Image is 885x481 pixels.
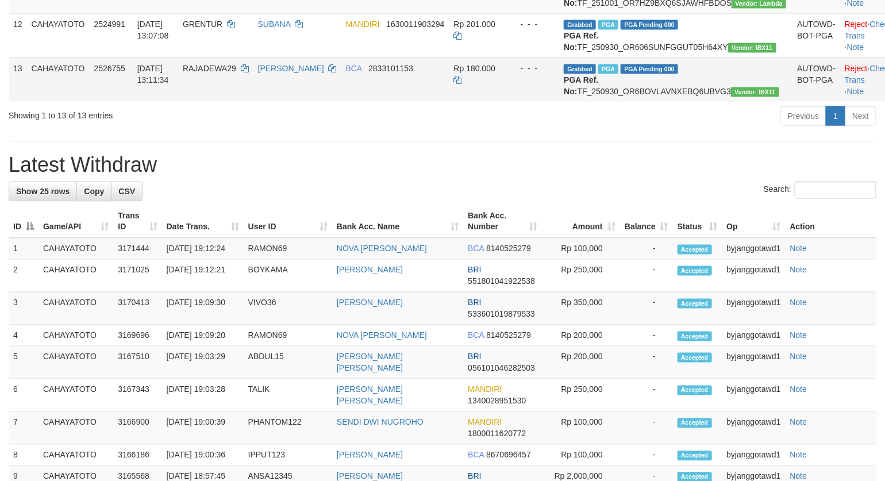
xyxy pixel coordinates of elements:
[337,331,427,340] a: NOVA [PERSON_NAME]
[183,64,236,73] span: RAJADEWA29
[113,325,161,347] td: 3169696
[722,293,785,325] td: byjanggotawd1
[790,472,807,481] a: Note
[244,238,332,260] td: RAMON69
[722,325,785,347] td: byjanggotawd1
[621,64,678,74] span: PGA Pending
[137,64,169,84] span: [DATE] 13:11:34
[790,418,807,427] a: Note
[564,20,596,30] span: Grabbed
[346,20,380,29] span: MANDIRI
[621,20,678,30] span: PGA Pending
[792,13,840,57] td: AUTOWD-BOT-PGA
[9,205,39,238] th: ID: activate to sort column descending
[337,418,424,427] a: SENDI DWI NUGROHO
[847,43,864,52] a: Note
[598,64,618,74] span: Marked by byjanggotawd1
[486,331,531,340] span: Copy 8140525279 to clipboard
[564,75,598,96] b: PGA Ref. No:
[792,57,840,102] td: AUTOWD-BOT-PGA
[790,451,807,460] a: Note
[678,245,712,255] span: Accepted
[678,266,712,276] span: Accepted
[244,293,332,325] td: VIVO36
[183,20,222,29] span: GRENTUR
[39,325,113,347] td: CAHAYATOTO
[468,352,481,361] span: BRI
[137,20,169,40] span: [DATE] 13:07:08
[39,347,113,379] td: CAHAYATOTO
[780,106,826,126] a: Previous
[162,379,244,412] td: [DATE] 19:03:28
[454,20,495,29] span: Rp 201.000
[337,352,403,373] a: [PERSON_NAME] [PERSON_NAME]
[486,244,531,253] span: Copy 8140525279 to clipboard
[845,106,876,126] a: Next
[332,205,463,238] th: Bank Acc. Name: activate to sort column ascending
[244,412,332,445] td: PHANTOM122
[337,451,403,460] a: [PERSON_NAME]
[542,379,620,412] td: Rp 250,000
[542,238,620,260] td: Rp 100,000
[678,386,712,395] span: Accepted
[113,260,161,293] td: 3171025
[468,451,484,460] span: BCA
[113,205,161,238] th: Trans ID: activate to sort column ascending
[620,347,673,379] td: -
[542,445,620,466] td: Rp 100,000
[258,64,324,73] a: [PERSON_NAME]
[468,385,502,394] span: MANDIRI
[468,310,535,319] span: Copy 533601019879533 to clipboard
[94,20,125,29] span: 2524991
[162,325,244,347] td: [DATE] 19:09:20
[620,379,673,412] td: -
[722,347,785,379] td: byjanggotawd1
[337,244,427,253] a: NOVA [PERSON_NAME]
[244,347,332,379] td: ABDUL15
[39,412,113,445] td: CAHAYATOTO
[9,105,360,121] div: Showing 1 to 13 of 13 entries
[826,106,845,126] a: 1
[463,205,542,238] th: Bank Acc. Number: activate to sort column ascending
[728,43,776,53] span: Vendor URL: https://order6.1velocity.biz
[244,325,332,347] td: RAMON69
[94,64,125,73] span: 2526755
[113,445,161,466] td: 3166186
[564,31,598,52] b: PGA Ref. No:
[111,182,143,201] a: CSV
[468,429,526,438] span: Copy 1800011620772 to clipboard
[468,397,526,406] span: Copy 1340028951530 to clipboard
[722,238,785,260] td: byjanggotawd1
[244,445,332,466] td: IPPUT123
[678,451,712,461] span: Accepted
[244,260,332,293] td: BOYKAMA
[39,293,113,325] td: CAHAYATOTO
[511,18,555,30] div: - - -
[468,265,481,275] span: BRI
[9,260,39,293] td: 2
[118,187,135,196] span: CSV
[113,347,161,379] td: 3167510
[620,293,673,325] td: -
[9,153,876,176] h1: Latest Withdraw
[620,260,673,293] td: -
[337,298,403,307] a: [PERSON_NAME]
[454,64,495,73] span: Rp 180.000
[162,260,244,293] td: [DATE] 19:12:21
[722,412,785,445] td: byjanggotawd1
[9,13,27,57] td: 12
[845,64,868,73] a: Reject
[9,379,39,412] td: 6
[468,244,484,253] span: BCA
[678,299,712,309] span: Accepted
[790,298,807,307] a: Note
[244,205,332,238] th: User ID: activate to sort column ascending
[620,238,673,260] td: -
[790,331,807,340] a: Note
[386,20,444,29] span: Copy 1630011903294 to clipboard
[786,205,876,238] th: Action
[113,293,161,325] td: 3170413
[511,63,555,74] div: - - -
[542,205,620,238] th: Amount: activate to sort column ascending
[244,379,332,412] td: TALIK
